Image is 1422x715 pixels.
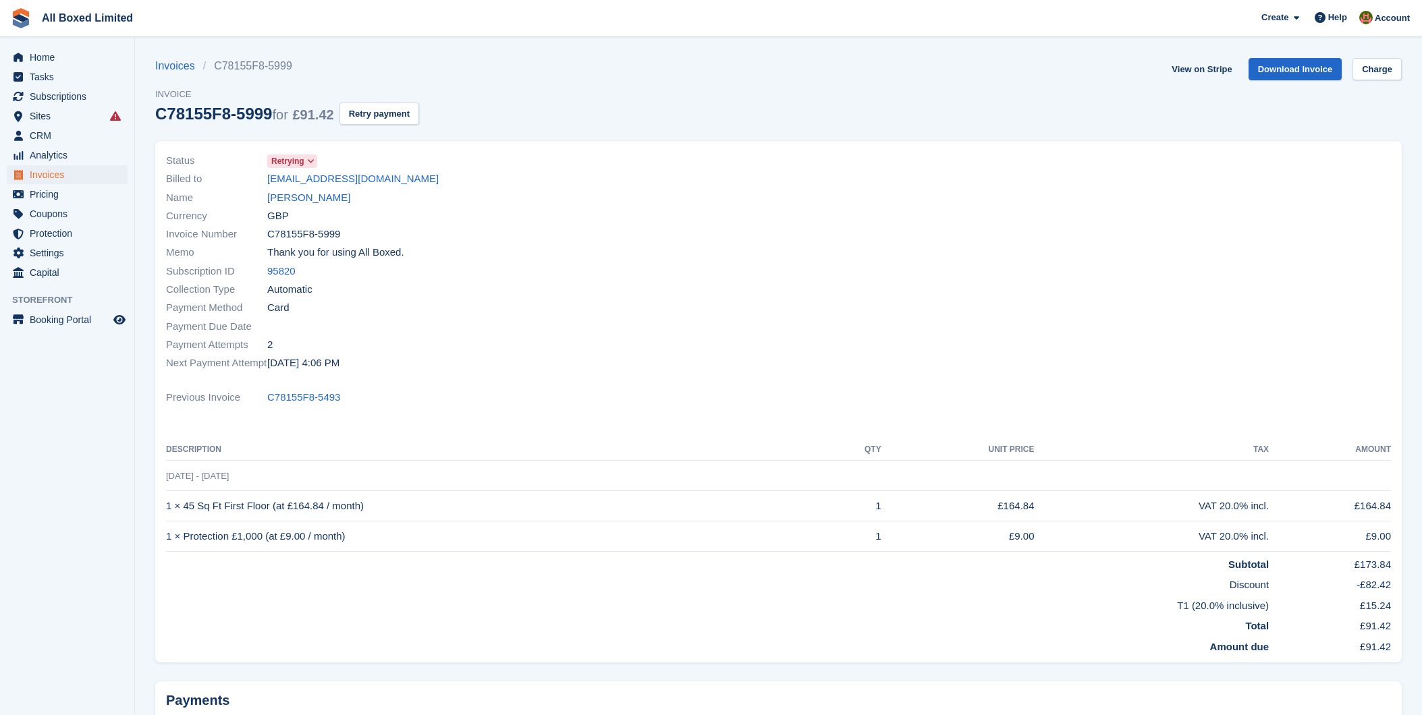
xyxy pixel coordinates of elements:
[825,521,881,552] td: 1
[339,103,419,125] button: Retry payment
[267,300,290,316] span: Card
[267,190,350,206] a: [PERSON_NAME]
[7,185,128,204] a: menu
[267,264,296,279] a: 95820
[30,67,111,86] span: Tasks
[166,282,267,297] span: Collection Type
[1269,521,1391,552] td: £9.00
[7,224,128,243] a: menu
[30,87,111,106] span: Subscriptions
[166,153,267,169] span: Status
[7,67,128,86] a: menu
[166,227,267,242] span: Invoice Number
[881,521,1035,552] td: £9.00
[166,300,267,316] span: Payment Method
[1245,620,1269,631] strong: Total
[7,310,128,329] a: menu
[166,337,267,353] span: Payment Attempts
[1269,572,1391,593] td: -£82.42
[166,245,267,260] span: Memo
[1269,551,1391,572] td: £173.84
[166,471,229,481] span: [DATE] - [DATE]
[7,146,128,165] a: menu
[1261,11,1288,24] span: Create
[30,244,111,262] span: Settings
[1210,641,1269,652] strong: Amount due
[155,105,334,123] div: C78155F8-5999
[166,208,267,224] span: Currency
[1359,11,1373,24] img: Sharon Hawkins
[30,185,111,204] span: Pricing
[155,88,419,101] span: Invoice
[1328,11,1347,24] span: Help
[1269,634,1391,655] td: £91.42
[166,264,267,279] span: Subscription ID
[30,126,111,145] span: CRM
[166,171,267,187] span: Billed to
[12,293,134,307] span: Storefront
[166,572,1269,593] td: Discount
[272,107,288,122] span: for
[1269,613,1391,634] td: £91.42
[7,244,128,262] a: menu
[30,263,111,282] span: Capital
[267,355,339,371] time: 2025-08-20 15:06:43 UTC
[110,111,121,121] i: Smart entry sync failures have occurred
[825,491,881,521] td: 1
[267,282,312,297] span: Automatic
[825,439,881,461] th: QTY
[881,439,1035,461] th: Unit Price
[7,126,128,145] a: menu
[30,146,111,165] span: Analytics
[30,224,111,243] span: Protection
[166,491,825,521] td: 1 × 45 Sq Ft First Floor (at £164.84 / month)
[267,245,404,260] span: Thank you for using All Boxed.
[1035,529,1269,544] div: VAT 20.0% incl.
[267,337,273,353] span: 2
[7,165,128,184] a: menu
[1269,491,1391,521] td: £164.84
[166,190,267,206] span: Name
[166,390,267,405] span: Previous Invoice
[7,204,128,223] a: menu
[1269,593,1391,614] td: £15.24
[1035,439,1269,461] th: Tax
[881,491,1035,521] td: £164.84
[11,8,31,28] img: stora-icon-8386f47178a22dfd0bd8f6a31ec36ba5ce8667c1dd55bd0f319d3a0aa187defe.svg
[36,7,138,29] a: All Boxed Limited
[7,107,128,125] a: menu
[1035,498,1269,514] div: VAT 20.0% incl.
[1269,439,1391,461] th: Amount
[166,593,1269,614] td: T1 (20.0% inclusive)
[166,319,267,335] span: Payment Due Date
[271,155,304,167] span: Retrying
[267,171,439,187] a: [EMAIL_ADDRESS][DOMAIN_NAME]
[267,227,340,242] span: C78155F8-5999
[30,310,111,329] span: Booking Portal
[1375,11,1410,25] span: Account
[30,48,111,67] span: Home
[166,521,825,552] td: 1 × Protection £1,000 (at £9.00 / month)
[155,58,203,74] a: Invoices
[155,58,419,74] nav: breadcrumbs
[1249,58,1342,80] a: Download Invoice
[30,204,111,223] span: Coupons
[267,208,289,224] span: GBP
[7,87,128,106] a: menu
[267,390,340,405] a: C78155F8-5493
[1352,58,1402,80] a: Charge
[166,355,267,371] span: Next Payment Attempt
[7,48,128,67] a: menu
[166,439,825,461] th: Description
[1228,559,1269,570] strong: Subtotal
[292,107,333,122] span: £91.42
[30,165,111,184] span: Invoices
[1166,58,1237,80] a: View on Stripe
[30,107,111,125] span: Sites
[7,263,128,282] a: menu
[267,153,317,169] a: Retrying
[166,692,1391,709] h2: Payments
[111,312,128,328] a: Preview store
